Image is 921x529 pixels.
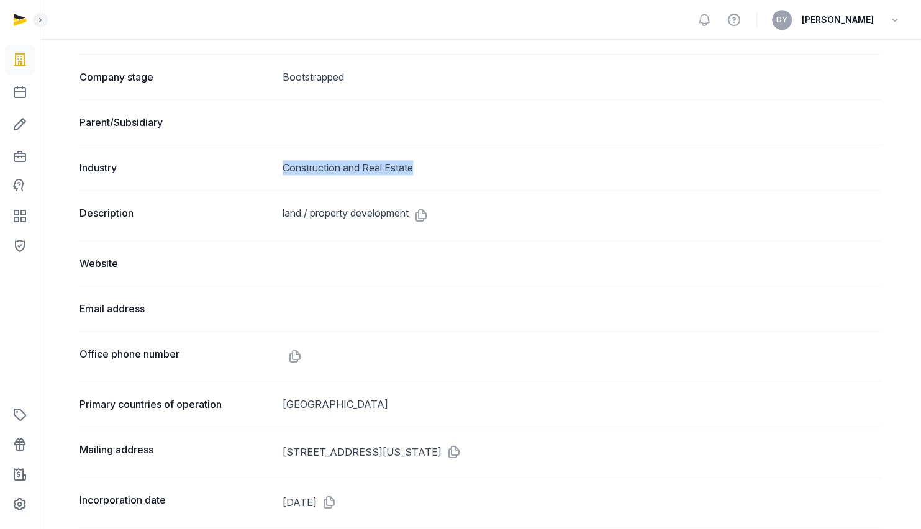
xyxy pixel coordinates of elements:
dt: Primary countries of operation [79,397,273,412]
dd: Bootstrapped [283,70,881,84]
span: [PERSON_NAME] [802,12,874,27]
span: DY [776,16,787,24]
dd: [STREET_ADDRESS][US_STATE] [283,442,881,462]
dt: Description [79,206,273,225]
button: DY [772,10,792,30]
iframe: Chat Widget [643,30,921,529]
dd: land / property development [283,206,881,225]
dt: Website [79,256,273,271]
dt: Industry [79,160,273,175]
dt: Email address [79,301,273,316]
dt: Mailing address [79,442,273,462]
dt: Parent/Subsidiary [79,115,273,130]
dt: Company stage [79,70,273,84]
dd: Construction and Real Estate [283,160,881,175]
dd: [GEOGRAPHIC_DATA] [283,397,881,412]
dt: Incorporation date [79,492,273,512]
dd: [DATE] [283,492,881,512]
dt: Office phone number [79,346,273,366]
